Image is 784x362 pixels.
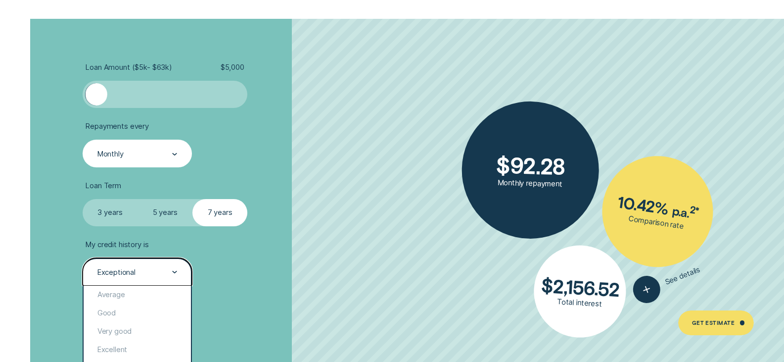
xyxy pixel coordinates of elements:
span: See details [664,265,701,286]
div: Very good [84,322,191,341]
label: 3 years [83,199,138,227]
label: 5 years [138,199,192,227]
span: Loan Term [86,181,121,191]
span: My credit history is [86,240,148,250]
a: Get Estimate [678,310,754,335]
div: Monthly [97,150,124,159]
div: Good [84,304,191,322]
span: Loan Amount ( $5k - $63k ) [86,63,172,72]
div: Average [84,286,191,304]
div: Exceptional [97,268,136,277]
label: 7 years [192,199,247,227]
button: See details [629,257,704,307]
span: Repayments every [86,122,149,131]
span: $ 5,000 [221,63,244,72]
div: Excellent [84,341,191,359]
